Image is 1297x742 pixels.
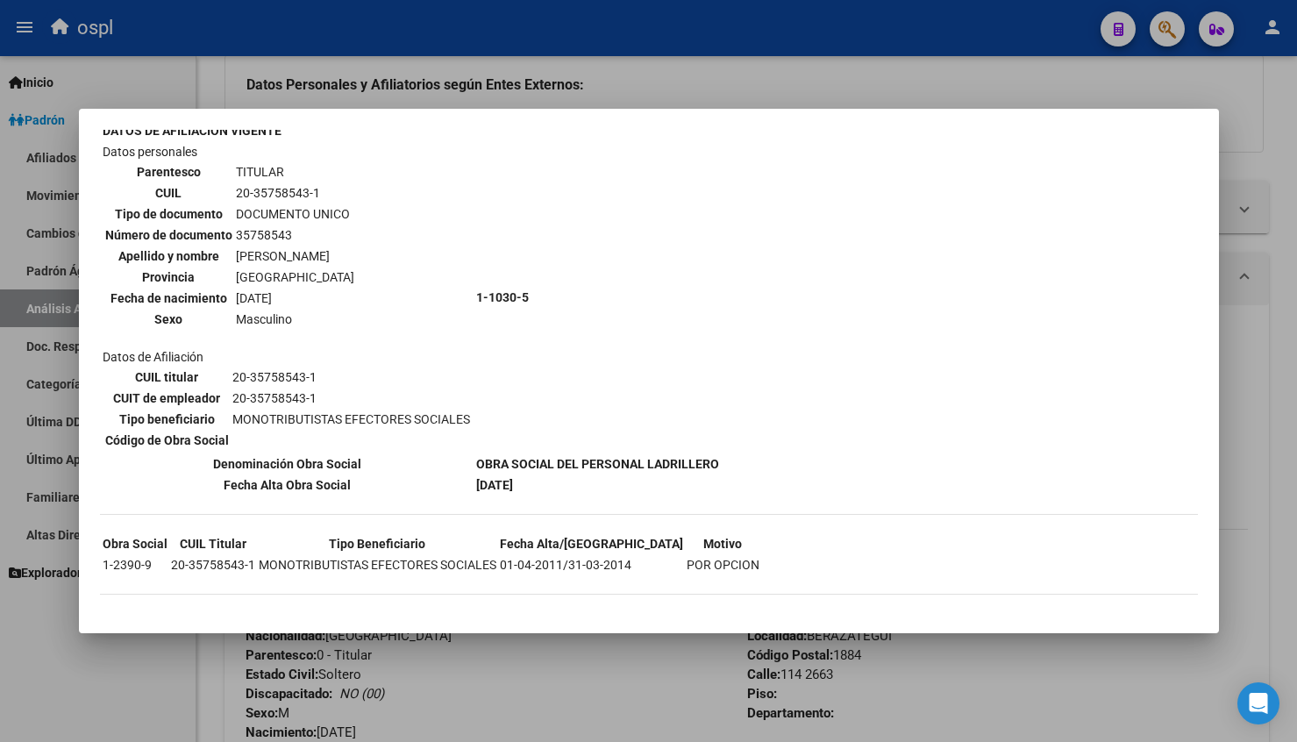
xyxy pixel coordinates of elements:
th: CUIL Titular [170,534,256,553]
th: Fecha de nacimiento [104,289,233,308]
th: Fecha Alta/[GEOGRAPHIC_DATA] [499,534,684,553]
td: 20-35758543-1 [235,183,355,203]
th: Código de Obra Social [104,431,230,450]
b: 1-1030-5 [476,290,529,304]
td: 35758543 [235,225,355,245]
td: TITULAR [235,162,355,182]
td: DOCUMENTO UNICO [235,204,355,224]
td: MONOTRIBUTISTAS EFECTORES SOCIALES [232,410,471,429]
th: Sexo [104,310,233,329]
th: CUIL titular [104,367,230,387]
td: [DATE] [235,289,355,308]
td: 20-35758543-1 [170,555,256,574]
th: CUIT de empleador [104,389,230,408]
b: DATOS DE AFILIACION VIGENTE [103,124,281,138]
td: Datos personales Datos de Afiliación [102,142,474,453]
td: Masculino [235,310,355,329]
th: Denominación Obra Social [102,454,474,474]
td: [PERSON_NAME] [235,246,355,266]
th: Parentesco [104,162,233,182]
th: Provincia [104,268,233,287]
th: Motivo [686,534,760,553]
th: Tipo Beneficiario [258,534,497,553]
th: Obra Social [102,534,168,553]
td: 1-2390-9 [102,555,168,574]
b: OBRA SOCIAL DEL PERSONAL LADRILLERO [476,457,719,471]
div: Open Intercom Messenger [1237,682,1279,724]
td: POR OPCION [686,555,760,574]
td: MONOTRIBUTISTAS EFECTORES SOCIALES [258,555,497,574]
td: 01-04-2011/31-03-2014 [499,555,684,574]
td: 20-35758543-1 [232,367,471,387]
td: 20-35758543-1 [232,389,471,408]
th: Tipo beneficiario [104,410,230,429]
th: Número de documento [104,225,233,245]
th: Apellido y nombre [104,246,233,266]
td: [GEOGRAPHIC_DATA] [235,268,355,287]
th: Tipo de documento [104,204,233,224]
th: CUIL [104,183,233,203]
b: [DATE] [476,478,513,492]
th: Fecha Alta Obra Social [102,475,474,495]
